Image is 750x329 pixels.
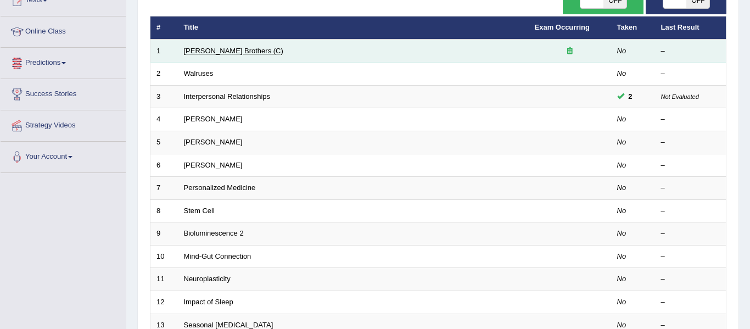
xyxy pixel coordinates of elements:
td: 5 [150,131,178,154]
a: [PERSON_NAME] [184,138,243,146]
th: Taken [611,16,655,40]
div: – [661,297,720,308]
a: Your Account [1,142,126,169]
div: – [661,114,720,125]
a: [PERSON_NAME] Brothers (C) [184,47,283,55]
a: Personalized Medicine [184,183,256,192]
a: Stem Cell [184,207,215,215]
em: No [617,275,626,283]
div: Exam occurring question [535,46,605,57]
td: 11 [150,268,178,291]
a: Success Stories [1,79,126,107]
div: – [661,69,720,79]
td: 3 [150,85,178,108]
em: No [617,298,626,306]
a: Online Class [1,16,126,44]
em: No [617,252,626,260]
td: 2 [150,63,178,86]
em: No [617,183,626,192]
div: – [661,137,720,148]
div: – [661,252,720,262]
a: Walruses [184,69,214,77]
div: – [661,160,720,171]
th: Last Result [655,16,726,40]
em: No [617,69,626,77]
a: [PERSON_NAME] [184,161,243,169]
em: No [617,321,626,329]
a: Strategy Videos [1,110,126,138]
em: No [617,47,626,55]
td: 1 [150,40,178,63]
td: 10 [150,245,178,268]
em: No [617,207,626,215]
div: – [661,206,720,216]
th: # [150,16,178,40]
a: Bioluminescence 2 [184,229,244,237]
span: You can still take this question [624,91,637,102]
a: Mind-Gut Connection [184,252,251,260]
div: – [661,228,720,239]
a: Impact of Sleep [184,298,233,306]
div: – [661,183,720,193]
em: No [617,115,626,123]
a: Predictions [1,48,126,75]
em: No [617,138,626,146]
td: 6 [150,154,178,177]
a: Exam Occurring [535,23,590,31]
td: 8 [150,199,178,222]
em: No [617,229,626,237]
th: Title [178,16,529,40]
div: – [661,274,720,285]
td: 4 [150,108,178,131]
div: – [661,46,720,57]
a: Seasonal [MEDICAL_DATA] [184,321,273,329]
a: [PERSON_NAME] [184,115,243,123]
td: 9 [150,222,178,246]
a: Neuroplasticity [184,275,231,283]
td: 12 [150,291,178,314]
small: Not Evaluated [661,93,699,100]
td: 7 [150,177,178,200]
em: No [617,161,626,169]
a: Interpersonal Relationships [184,92,271,101]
